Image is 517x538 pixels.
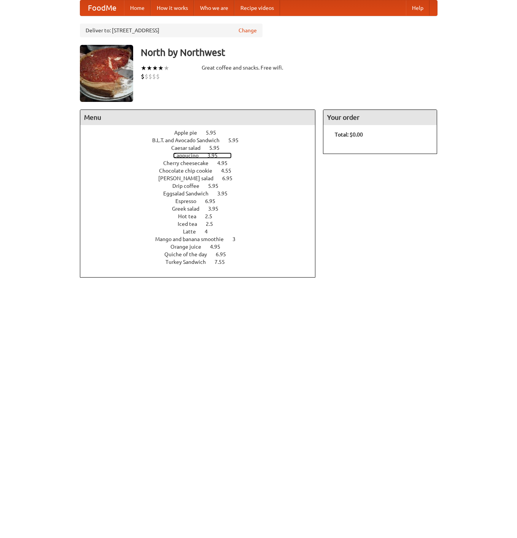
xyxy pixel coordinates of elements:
span: 2.5 [206,221,221,227]
span: Orange juice [170,244,209,250]
span: Iced tea [178,221,205,227]
span: Chocolate chip cookie [159,168,220,174]
span: [PERSON_NAME] salad [158,175,221,181]
span: 3 [232,236,243,242]
a: Help [406,0,430,16]
span: Mango and banana smoothie [155,236,231,242]
span: Turkey Sandwich [165,259,213,265]
li: $ [148,72,152,81]
a: Cappucino 3.95 [173,152,232,159]
span: 6.95 [216,251,234,257]
a: Apple pie 5.95 [174,130,230,136]
a: Chocolate chip cookie 4.55 [159,168,245,174]
span: 5.95 [209,145,227,151]
span: Greek salad [172,206,207,212]
a: Greek salad 3.95 [172,206,232,212]
img: angular.jpg [80,45,133,102]
span: Cappucino [173,152,206,159]
li: $ [141,72,145,81]
span: Eggsalad Sandwich [163,190,216,197]
a: Espresso 6.95 [175,198,229,204]
li: ★ [152,64,158,72]
span: Hot tea [178,213,204,219]
a: Iced tea 2.5 [178,221,227,227]
span: Drip coffee [172,183,207,189]
h4: Your order [323,110,437,125]
a: Drip coffee 5.95 [172,183,232,189]
span: 5.95 [228,137,246,143]
a: Quiche of the day 6.95 [164,251,240,257]
a: Eggsalad Sandwich 3.95 [163,190,242,197]
span: 6.95 [222,175,240,181]
li: ★ [158,64,164,72]
li: $ [145,72,148,81]
a: Caesar salad 5.95 [171,145,234,151]
a: Who we are [194,0,234,16]
li: ★ [141,64,146,72]
a: How it works [151,0,194,16]
li: $ [152,72,156,81]
a: Orange juice 4.95 [170,244,234,250]
span: Espresso [175,198,204,204]
span: Caesar salad [171,145,208,151]
h3: North by Northwest [141,45,437,60]
span: 7.55 [215,259,232,265]
a: Latte 4 [183,229,222,235]
span: 4.55 [221,168,239,174]
li: $ [156,72,160,81]
span: 3.95 [207,152,225,159]
span: 4.95 [217,160,235,166]
span: 4 [205,229,215,235]
a: Change [239,27,257,34]
span: 5.95 [208,183,226,189]
span: Latte [183,229,204,235]
span: 4.95 [210,244,228,250]
span: Apple pie [174,130,205,136]
a: Mango and banana smoothie 3 [155,236,250,242]
a: Home [124,0,151,16]
div: Deliver to: [STREET_ADDRESS] [80,24,262,37]
div: Great coffee and snacks. Free wifi. [202,64,316,71]
span: 6.95 [205,198,223,204]
h4: Menu [80,110,315,125]
b: Total: $0.00 [335,132,363,138]
span: 3.95 [217,190,235,197]
a: Hot tea 2.5 [178,213,226,219]
a: [PERSON_NAME] salad 6.95 [158,175,247,181]
li: ★ [164,64,169,72]
a: Recipe videos [234,0,280,16]
a: Turkey Sandwich 7.55 [165,259,239,265]
span: Cherry cheesecake [163,160,216,166]
a: FoodMe [80,0,124,16]
a: Cherry cheesecake 4.95 [163,160,242,166]
li: ★ [146,64,152,72]
a: B.L.T. and Avocado Sandwich 5.95 [152,137,253,143]
span: Quiche of the day [164,251,215,257]
span: 2.5 [205,213,220,219]
span: 5.95 [206,130,224,136]
span: B.L.T. and Avocado Sandwich [152,137,227,143]
span: 3.95 [208,206,226,212]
